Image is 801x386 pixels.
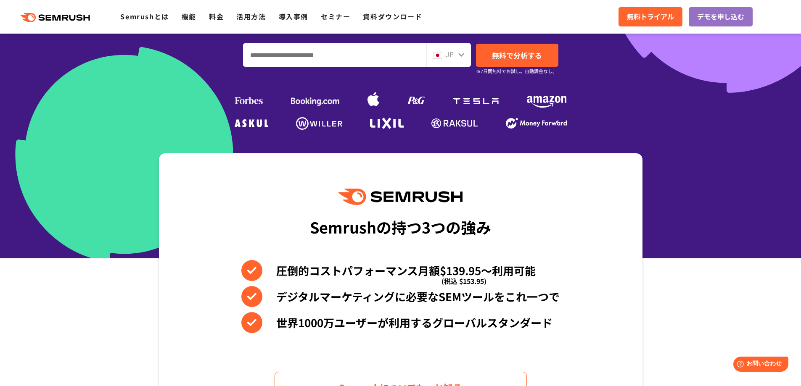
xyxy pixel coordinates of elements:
a: セミナー [321,11,350,21]
small: ※7日間無料でお試し。自動課金なし。 [476,67,557,75]
img: Semrush [338,189,462,205]
iframe: Help widget launcher [726,353,792,377]
span: 無料トライアル [627,11,674,22]
a: 導入事例 [279,11,308,21]
a: 無料で分析する [476,44,558,67]
li: 圧倒的コストパフォーマンス月額$139.95〜利用可能 [241,260,560,281]
a: 資料ダウンロード [363,11,422,21]
li: 世界1000万ユーザーが利用するグローバルスタンダード [241,312,560,333]
div: Semrushの持つ3つの強み [310,211,491,242]
a: 機能 [182,11,196,21]
a: Semrushとは [120,11,169,21]
span: JP [446,49,454,59]
span: デモを申し込む [697,11,744,22]
a: 活用方法 [236,11,266,21]
span: (税込 $153.95) [441,270,486,291]
li: デジタルマーケティングに必要なSEMツールをこれ一つで [241,286,560,307]
span: 無料で分析する [492,50,542,60]
input: ドメイン、キーワードまたはURLを入力してください [243,44,426,66]
a: 料金 [209,11,224,21]
a: 無料トライアル [619,7,682,26]
a: デモを申し込む [689,7,753,26]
